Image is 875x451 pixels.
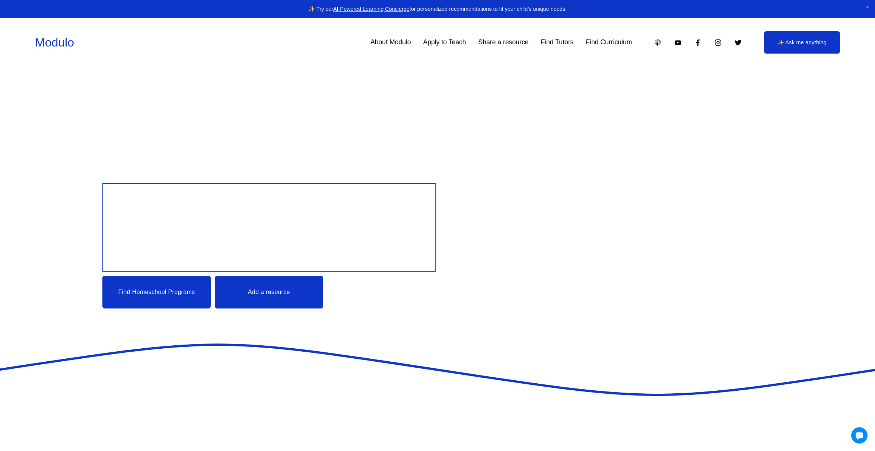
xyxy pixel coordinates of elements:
[35,36,74,49] a: Modulo
[586,36,632,49] a: Find Curriculum
[423,36,466,49] a: Apply to Teach
[694,39,702,47] a: Facebook
[764,31,840,54] a: ✨ Ask me anything
[734,39,742,47] a: Twitter
[478,36,529,49] a: Share a resource
[333,6,410,12] a: AI-Powered Learning Concierge
[654,39,662,47] a: Apple Podcasts
[113,195,319,251] span: Design your child’s Education
[102,276,211,308] a: Find Homeschool Programs
[541,36,573,49] a: Find Tutors
[215,276,323,308] a: Add a resource
[714,39,722,47] a: Instagram
[370,36,411,49] a: About Modulo
[674,39,682,47] a: YouTube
